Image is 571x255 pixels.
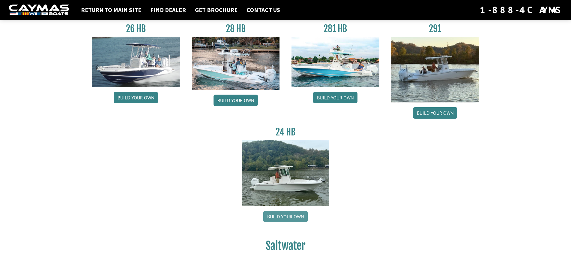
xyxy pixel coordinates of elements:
[242,140,330,206] img: 24_HB_thumbnail.jpg
[9,5,69,16] img: white-logo-c9c8dbefe5ff5ceceb0f0178aa75bf4bb51f6bca0971e226c86eb53dfe498488.png
[391,23,479,34] h3: 291
[313,92,357,103] a: Build your own
[192,6,241,14] a: Get Brochure
[92,23,180,34] h3: 26 HB
[480,3,562,17] div: 1-888-4CAYMAS
[114,92,158,103] a: Build your own
[244,6,283,14] a: Contact Us
[214,95,258,106] a: Build your own
[291,23,379,34] h3: 281 HB
[263,211,308,222] a: Build your own
[242,126,330,138] h3: 24 HB
[192,23,280,34] h3: 28 HB
[147,6,189,14] a: Find Dealer
[192,37,280,90] img: 28_hb_thumbnail_for_caymas_connect.jpg
[78,6,144,14] a: Return to main site
[92,37,180,87] img: 26_new_photo_resized.jpg
[413,107,457,119] a: Build your own
[291,37,379,87] img: 28-hb-twin.jpg
[391,37,479,102] img: 291_Thumbnail.jpg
